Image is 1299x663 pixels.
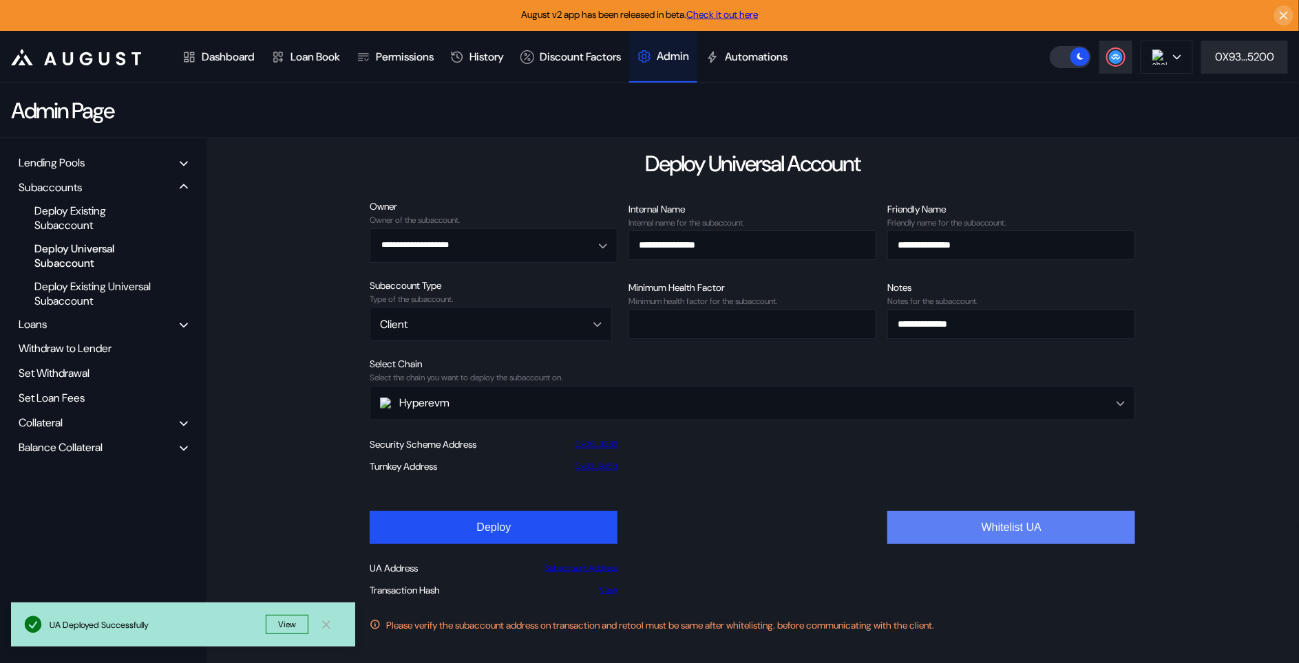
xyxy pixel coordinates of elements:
a: Permissions [348,32,442,83]
div: Friendly Name [887,203,1135,215]
button: Deploy [370,511,617,544]
button: Open menu [370,386,1135,420]
div: Subaccount Type [370,279,617,292]
div: Security Scheme Address [370,438,476,450]
div: Hyperevm [380,395,1043,410]
div: Admin [657,49,689,63]
div: Withdraw to Lender [14,338,193,359]
div: Admin Page [11,96,114,125]
div: Notes for the subaccount. [887,296,1135,306]
div: Permissions [376,50,434,64]
div: Dashboard [202,50,255,64]
div: Internal name for the subaccount. [629,218,876,228]
div: Minimum Health Factor [629,281,876,294]
a: Discount Factors [512,32,629,83]
div: 0X93...5200 [1215,50,1274,64]
div: Deploy Universal Subaccount [28,239,168,272]
button: View [266,615,308,634]
div: Deploy Existing Universal Subaccount [28,277,168,310]
div: Notes [887,281,1135,294]
a: Loan Book [263,32,348,83]
div: Collateral [19,415,63,430]
div: Please verify the subaccount address on transaction and retool must be same after whitelisting. b... [386,619,934,631]
img: chain-logo [380,398,391,409]
a: View [600,585,617,595]
a: Check it out here [687,8,759,21]
div: Discount Factors [540,50,621,64]
div: Select the chain you want to deploy the subaccount on. [370,373,1135,382]
a: History [442,32,512,83]
div: Owner [370,200,617,213]
div: Internal Name [629,203,876,215]
a: Admin [629,32,697,83]
img: chain logo [1152,50,1168,65]
div: Lending Pools [19,155,85,170]
button: chain logo [1141,41,1193,74]
div: Loan Book [291,50,340,64]
div: Transaction Hash [370,584,440,596]
div: UA Deployed Successfully [50,619,266,631]
div: Deploy Universal Account [645,149,860,178]
button: Open menu [370,307,612,341]
div: Set Withdrawal [14,362,193,384]
a: Automations [697,32,796,83]
div: Set Loan Fees [14,387,193,409]
button: Open menu [370,228,617,263]
button: Whitelist UA [887,511,1135,544]
div: Subaccounts [19,180,82,195]
a: Subaccount Address [545,563,617,573]
div: Owner of the subaccount. [370,215,617,225]
div: Turnkey Address [370,460,437,472]
div: Automations [725,50,788,64]
div: Balance Collateral [19,440,103,455]
button: 0X93...5200 [1201,41,1288,74]
div: History [469,50,504,64]
div: Minimum health factor for the subaccount. [629,296,876,306]
div: Friendly name for the subaccount. [887,218,1135,228]
a: Dashboard [174,32,263,83]
div: Deploy Existing Subaccount [28,202,168,235]
a: 0x06...3382 [575,439,617,449]
span: August v2 app has been released in beta. [522,8,759,21]
div: Loans [19,317,47,331]
div: Type of the subaccount. [370,294,617,304]
div: Select Chain [370,358,1135,370]
div: UA Address [370,562,418,574]
a: 0x63...9d5d [575,461,617,471]
div: Client [380,317,578,331]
